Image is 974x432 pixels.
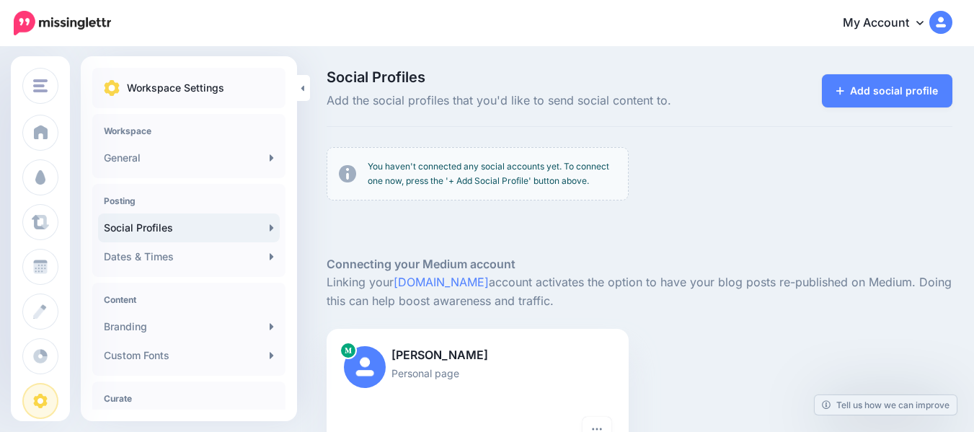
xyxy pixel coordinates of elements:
a: Tell us how we can improve [815,395,957,415]
img: Missinglettr [14,11,111,35]
h4: Workspace [104,125,274,136]
p: You haven't connected any social accounts yet. To connect one now, press the '+ Add Social Profil... [368,159,616,188]
a: Add social profile [822,74,952,107]
img: settings.png [104,80,120,96]
a: Branding [98,312,280,341]
a: Custom Fonts [98,341,280,370]
h4: Content [104,294,274,305]
h5: Connecting your Medium account [327,255,952,273]
p: Linking your account activates the option to have your blog posts re-published on Medium. Doing t... [327,273,952,311]
a: Social Profiles [98,213,280,242]
a: Dates & Times [98,242,280,271]
a: My Account [828,6,952,41]
a: General [98,144,280,172]
img: menu.png [33,79,48,92]
p: [PERSON_NAME] [344,346,611,365]
h4: Posting [104,195,274,206]
img: user_default_image.png [344,346,386,388]
h4: Curate [104,393,274,404]
p: Personal page [344,365,611,382]
span: Social Profiles [327,70,737,84]
span: Add the social profiles that you'd like to send social content to. [327,92,737,110]
p: Workspace Settings [127,79,224,97]
a: [DOMAIN_NAME] [394,275,489,289]
img: info-circle-grey.png [339,165,356,182]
